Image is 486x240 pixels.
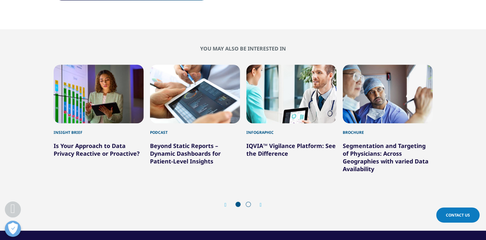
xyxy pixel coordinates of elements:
div: 3 / 6 [246,65,336,173]
button: Açık Tercihler [5,221,21,237]
a: Contact Us [436,208,480,223]
div: Podcast [150,123,240,135]
div: 2 / 6 [150,65,240,173]
a: Is Your Approach to Data Privacy Reactive or Proactive? [54,142,140,157]
div: Previous slide [225,202,233,208]
div: Brochure [343,123,433,135]
a: Beyond Static Reports – Dynamic Dashboards for Patient-Level Insights [150,142,221,165]
div: Insight Brief [54,123,144,135]
a: IQVIA™ Vigilance Platform: See the Difference [246,142,336,157]
div: 4 / 6 [343,65,433,173]
div: 1 / 6 [54,65,144,173]
span: Contact Us [446,212,470,218]
div: Next slide [253,202,262,208]
div: Infographic [246,123,336,135]
a: Segmentation and Targeting of Physicians: Across Geographies with varied Data Availability [343,142,429,173]
h2: You may also be interested in [54,45,433,52]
